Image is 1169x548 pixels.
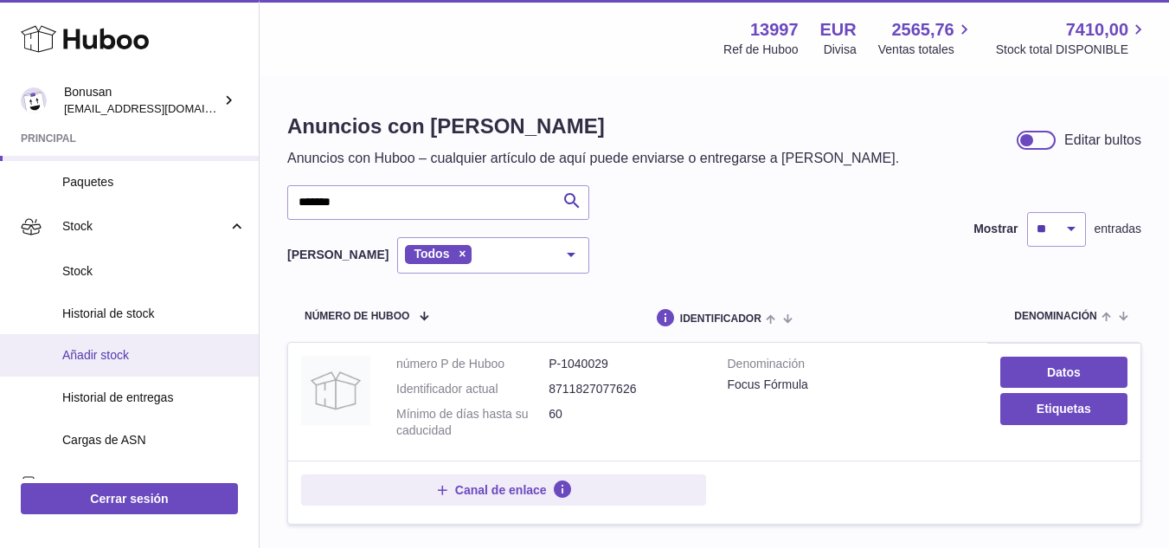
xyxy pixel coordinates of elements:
[549,356,701,372] dd: P-1040029
[62,263,246,280] span: Stock
[878,18,974,58] a: 2565,76 Ventas totales
[824,42,857,58] div: Divisa
[1095,221,1141,237] span: entradas
[287,149,899,168] p: Anuncios con Huboo – cualquier artículo de aquí puede enviarse o entregarse a [PERSON_NAME].
[820,18,857,42] strong: EUR
[62,306,246,322] span: Historial de stock
[1000,357,1127,388] a: Datos
[62,390,246,406] span: Historial de entregas
[64,84,220,117] div: Bonusan
[62,347,246,364] span: Añadir stock
[287,247,389,263] label: [PERSON_NAME]
[996,42,1148,58] span: Stock total DISPONIBLE
[301,356,370,425] img: Focus Fórmula
[973,221,1018,237] label: Mostrar
[878,42,974,58] span: Ventas totales
[723,42,798,58] div: Ref de Huboo
[301,474,706,506] button: Canal de enlace
[728,377,974,393] div: Focus Fórmula
[455,482,547,498] span: Canal de enlace
[414,247,449,261] span: Todos
[1064,131,1141,150] div: Editar bultos
[62,218,228,235] span: Stock
[1014,311,1096,322] span: denominación
[287,113,899,140] h1: Anuncios con [PERSON_NAME]
[62,477,228,493] span: Ventas
[62,432,246,448] span: Cargas de ASN
[728,356,974,377] strong: Denominación
[62,174,246,190] span: Paquetes
[396,406,549,439] dt: Mínimo de días hasta su caducidad
[21,87,47,113] img: info@bonusan.es
[305,311,409,322] span: número de Huboo
[549,406,701,439] dd: 60
[1066,18,1128,42] span: 7410,00
[64,101,254,115] span: [EMAIL_ADDRESS][DOMAIN_NAME]
[750,18,799,42] strong: 13997
[996,18,1148,58] a: 7410,00 Stock total DISPONIBLE
[396,356,549,372] dt: número P de Huboo
[1000,393,1127,424] button: Etiquetas
[21,483,238,514] a: Cerrar sesión
[680,313,761,325] span: identificador
[891,18,954,42] span: 2565,76
[549,381,701,397] dd: 8711827077626
[396,381,549,397] dt: Identificador actual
